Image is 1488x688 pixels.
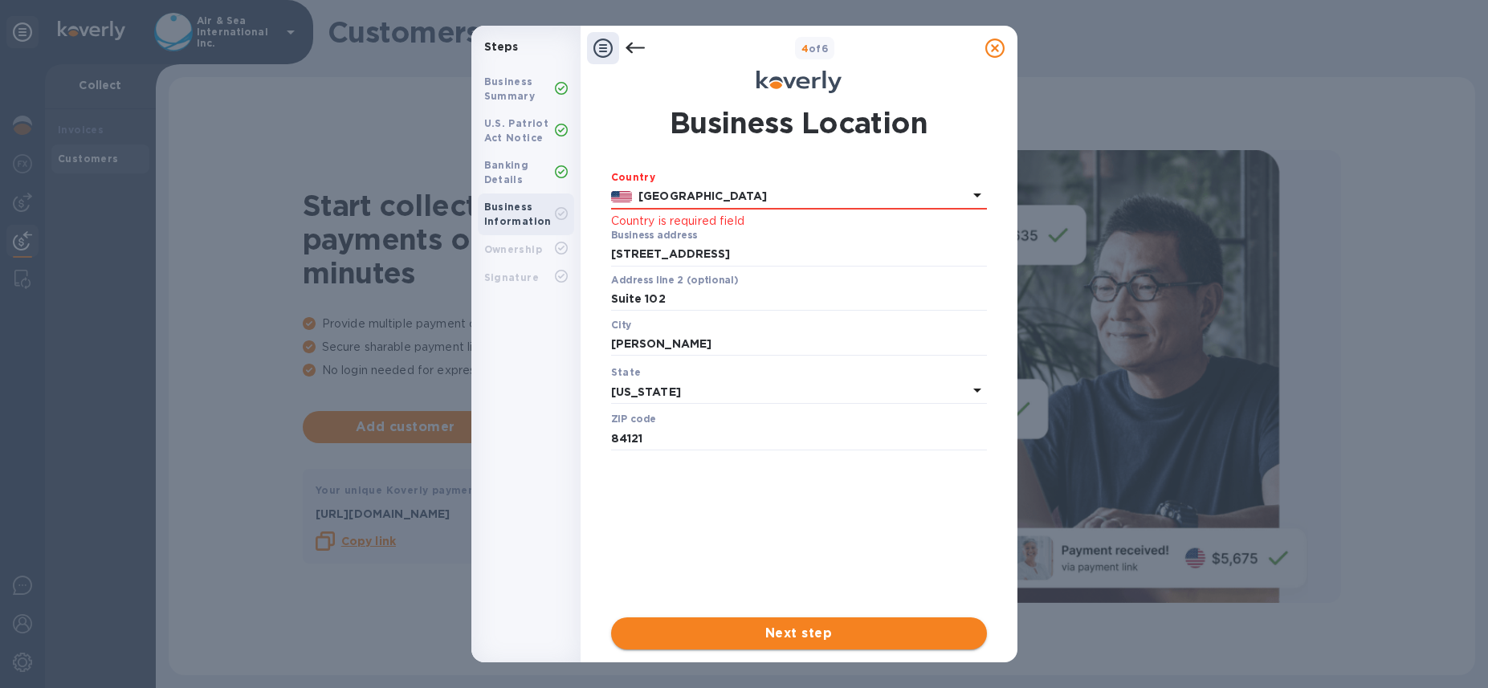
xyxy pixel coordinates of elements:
[484,271,540,283] b: Signature
[624,624,974,643] span: Next step
[611,617,987,649] button: Next step
[801,43,809,55] span: 4
[484,40,519,53] b: Steps
[801,43,829,55] b: of 6
[611,287,987,311] input: Enter address
[611,385,681,398] b: [US_STATE]
[670,103,927,143] h1: Business Location
[638,189,767,202] b: [GEOGRAPHIC_DATA]
[484,201,552,227] b: Business Information
[484,159,529,185] b: Banking Details
[611,320,632,330] label: City
[484,75,536,102] b: Business Summary
[611,213,987,230] p: Country is required field
[484,117,549,144] b: U.S. Patriot Act Notice
[611,191,633,202] img: US
[611,230,697,240] label: Business address
[611,332,987,356] input: Enter city
[611,275,738,285] label: Address line 2 (optional)
[484,243,543,255] b: Ownership
[611,171,656,183] b: Country
[611,426,987,450] input: Enter ZIP code
[611,242,987,267] input: Enter address
[611,415,656,425] label: ZIP code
